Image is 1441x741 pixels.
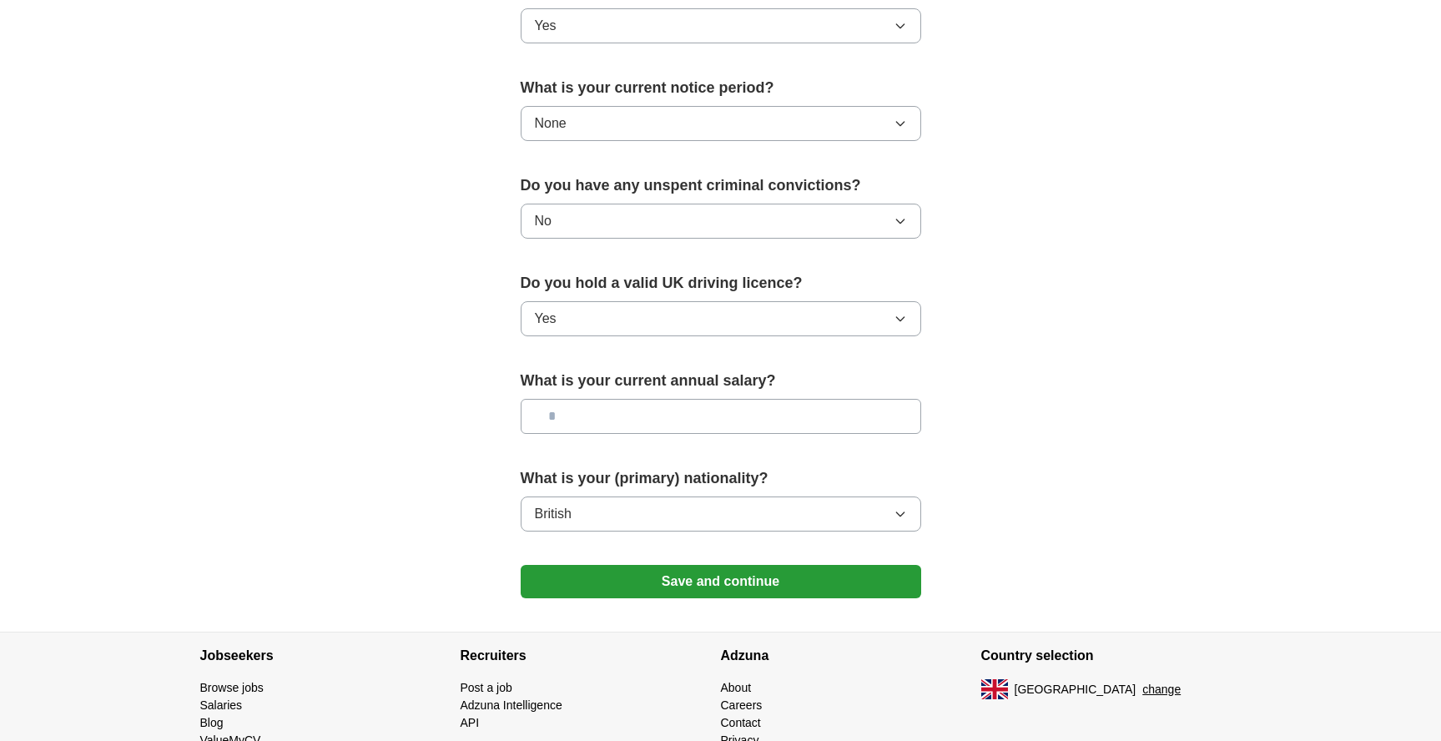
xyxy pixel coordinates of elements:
[521,204,921,239] button: No
[521,8,921,43] button: Yes
[981,633,1242,679] h4: Country selection
[521,497,921,532] button: British
[521,301,921,336] button: Yes
[721,681,752,694] a: About
[521,77,921,99] label: What is your current notice period?
[535,16,557,36] span: Yes
[721,716,761,729] a: Contact
[1142,681,1181,698] button: change
[981,679,1008,699] img: UK flag
[521,565,921,598] button: Save and continue
[535,504,572,524] span: British
[535,113,567,134] span: None
[461,716,480,729] a: API
[461,681,512,694] a: Post a job
[535,309,557,329] span: Yes
[521,272,921,295] label: Do you hold a valid UK driving licence?
[1015,681,1136,698] span: [GEOGRAPHIC_DATA]
[521,106,921,141] button: None
[200,681,264,694] a: Browse jobs
[200,698,243,712] a: Salaries
[521,174,921,197] label: Do you have any unspent criminal convictions?
[461,698,562,712] a: Adzuna Intelligence
[521,467,921,490] label: What is your (primary) nationality?
[535,211,552,231] span: No
[200,716,224,729] a: Blog
[521,370,921,392] label: What is your current annual salary?
[721,698,763,712] a: Careers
